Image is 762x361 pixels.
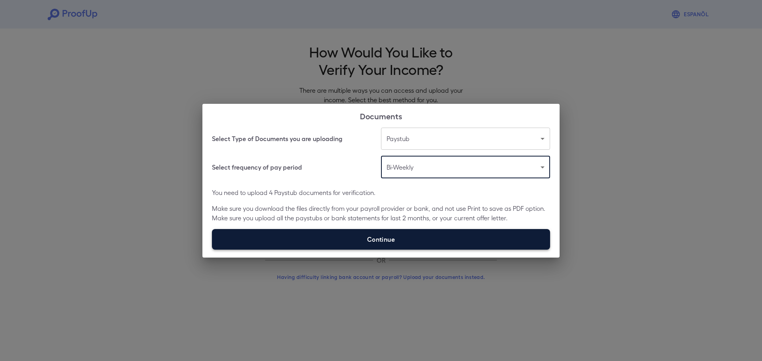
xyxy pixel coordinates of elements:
[212,229,550,250] label: Continue
[202,104,560,128] h2: Documents
[381,156,550,178] div: Bi-Weekly
[381,128,550,150] div: Paystub
[212,188,550,197] p: You need to upload 4 Paystub documents for verification.
[212,134,343,143] h6: Select Type of Documents you are uploading
[212,204,550,223] p: Make sure you download the files directly from your payroll provider or bank, and not use Print t...
[212,162,302,172] h6: Select frequency of pay period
